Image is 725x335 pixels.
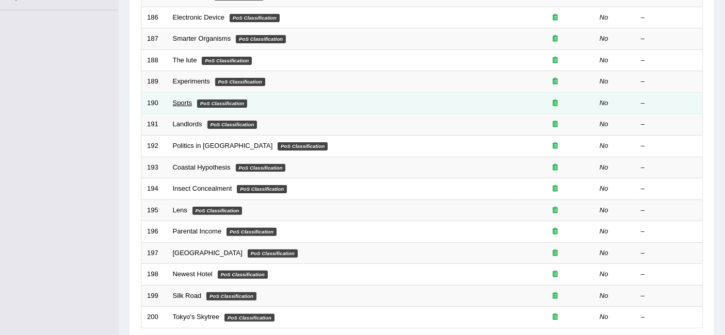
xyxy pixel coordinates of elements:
a: [GEOGRAPHIC_DATA] [173,249,243,257]
div: Exam occurring question [522,291,588,301]
div: Exam occurring question [522,34,588,44]
div: – [641,184,697,194]
em: No [600,99,608,107]
em: PoS Classification [224,314,275,322]
div: – [641,13,697,23]
td: 199 [141,285,167,307]
div: Exam occurring question [522,77,588,87]
td: 187 [141,28,167,50]
em: No [600,185,608,192]
div: – [641,77,697,87]
em: No [600,13,608,21]
em: PoS Classification [207,121,257,129]
em: No [600,120,608,128]
a: Electronic Device [173,13,224,21]
em: PoS Classification [202,57,252,65]
div: – [641,163,697,173]
div: Exam occurring question [522,120,588,129]
em: PoS Classification [278,142,328,150]
td: 191 [141,114,167,136]
div: Exam occurring question [522,13,588,23]
div: – [641,34,697,44]
a: Parental Income [173,227,222,235]
div: Exam occurring question [522,312,588,322]
div: – [641,312,697,322]
em: PoS Classification [236,164,286,172]
div: Exam occurring question [522,270,588,279]
td: 186 [141,7,167,28]
div: Exam occurring question [522,184,588,194]
div: – [641,291,697,301]
div: Exam occurring question [522,141,588,151]
a: Silk Road [173,292,202,299]
td: 198 [141,264,167,286]
div: – [641,141,697,151]
a: Politics in [GEOGRAPHIC_DATA] [173,142,273,149]
em: No [600,77,608,85]
em: No [600,142,608,149]
em: PoS Classification [230,14,280,22]
a: Insect Concealment [173,185,232,192]
a: Landlords [173,120,202,128]
div: Exam occurring question [522,98,588,108]
a: Newest Hotel [173,270,213,278]
em: PoS Classification [248,249,298,258]
em: PoS Classification [237,185,287,193]
a: Coastal Hypothesis [173,163,231,171]
a: Sports [173,99,192,107]
em: PoS Classification [192,207,243,215]
div: Exam occurring question [522,206,588,215]
a: Smarter Organisms [173,35,231,42]
td: 190 [141,92,167,114]
em: No [600,270,608,278]
em: PoS Classification [218,271,268,279]
em: PoS Classification [206,292,256,300]
a: Tokyo's Skytree [173,313,220,321]
div: – [641,248,697,258]
div: – [641,56,697,65]
em: No [600,163,608,171]
a: Experiments [173,77,210,85]
td: 195 [141,199,167,221]
em: No [600,227,608,235]
em: No [600,35,608,42]
td: 197 [141,242,167,264]
div: – [641,120,697,129]
div: Exam occurring question [522,163,588,173]
em: PoS Classification [227,228,277,236]
td: 188 [141,49,167,71]
div: Exam occurring question [522,56,588,65]
div: – [641,270,697,279]
td: 192 [141,135,167,157]
a: The lute [173,56,197,64]
td: 200 [141,307,167,328]
em: No [600,249,608,257]
em: No [600,313,608,321]
em: No [600,56,608,64]
div: Exam occurring question [522,248,588,258]
em: No [600,292,608,299]
div: – [641,227,697,237]
div: Exam occurring question [522,227,588,237]
em: PoS Classification [197,99,247,108]
em: PoS Classification [215,78,265,86]
div: – [641,206,697,215]
td: 189 [141,71,167,93]
div: – [641,98,697,108]
td: 194 [141,178,167,200]
td: 193 [141,157,167,178]
em: PoS Classification [236,35,286,43]
em: No [600,206,608,214]
td: 196 [141,221,167,243]
a: Lens [173,206,187,214]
